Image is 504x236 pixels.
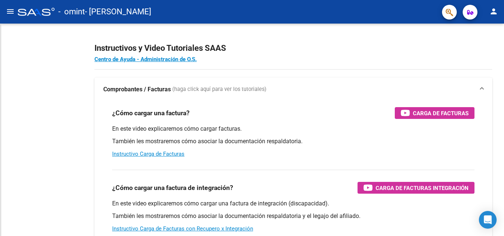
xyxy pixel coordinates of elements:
[94,56,197,63] a: Centro de Ayuda - Administración de O.S.
[85,4,151,20] span: - [PERSON_NAME]
[172,85,266,94] span: (haga click aquí para ver los tutoriales)
[6,7,15,16] mat-icon: menu
[413,109,469,118] span: Carga de Facturas
[94,41,492,55] h2: Instructivos y Video Tutoriales SAAS
[112,200,474,208] p: En este video explicaremos cómo cargar una factura de integración (discapacidad).
[489,7,498,16] mat-icon: person
[358,182,474,194] button: Carga de Facturas Integración
[479,211,497,229] div: Open Intercom Messenger
[103,85,171,94] strong: Comprobantes / Facturas
[395,107,474,119] button: Carga de Facturas
[58,4,85,20] span: - omint
[112,137,474,145] p: También les mostraremos cómo asociar la documentación respaldatoria.
[112,225,253,232] a: Instructivo Carga de Facturas con Recupero x Integración
[112,151,184,157] a: Instructivo Carga de Facturas
[112,125,474,133] p: En este video explicaremos cómo cargar facturas.
[94,78,492,101] mat-expansion-panel-header: Comprobantes / Facturas (haga click aquí para ver los tutoriales)
[112,212,474,220] p: También les mostraremos cómo asociar la documentación respaldatoria y el legajo del afiliado.
[376,183,469,193] span: Carga de Facturas Integración
[112,183,233,193] h3: ¿Cómo cargar una factura de integración?
[112,108,190,118] h3: ¿Cómo cargar una factura?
